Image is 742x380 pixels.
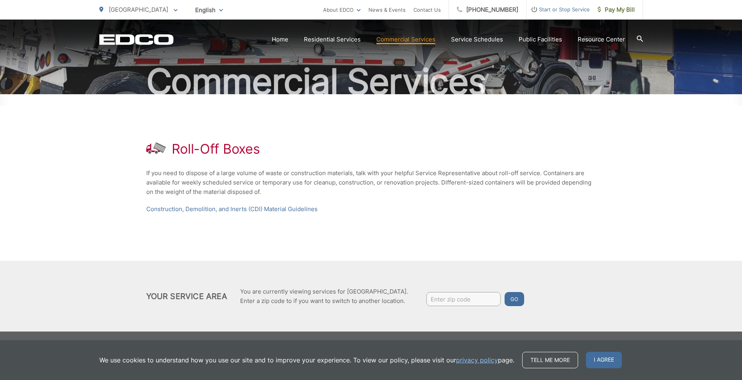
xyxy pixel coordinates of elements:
a: Construction, Demolition, and Inerts (CDI) Material Guidelines [146,204,318,214]
a: Resource Center [578,35,625,44]
h2: Your Service Area [146,292,227,301]
input: Enter zip code [426,292,501,306]
span: I agree [586,352,622,368]
a: Residential Services [304,35,361,44]
a: About EDCO [323,5,361,14]
a: Commercial Services [376,35,435,44]
a: Tell me more [522,352,578,368]
p: We use cookies to understand how you use our site and to improve your experience. To view our pol... [99,355,514,365]
a: Home [272,35,288,44]
a: Public Facilities [519,35,562,44]
p: You are currently viewing services for [GEOGRAPHIC_DATA]. Enter a zip code to if you want to swit... [240,287,408,306]
a: privacy policy [456,355,498,365]
a: News & Events [368,5,406,14]
span: [GEOGRAPHIC_DATA] [109,6,168,13]
button: Go [505,292,524,306]
span: English [189,3,229,17]
a: EDCD logo. Return to the homepage. [99,34,174,45]
span: Pay My Bill [598,5,635,14]
a: Contact Us [413,5,441,14]
p: If you need to dispose of a large volume of waste or construction materials, talk with your helpf... [146,168,596,197]
a: Service Schedules [451,35,503,44]
h2: Commercial Services [99,62,643,101]
h1: Roll-Off Boxes [172,141,260,157]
